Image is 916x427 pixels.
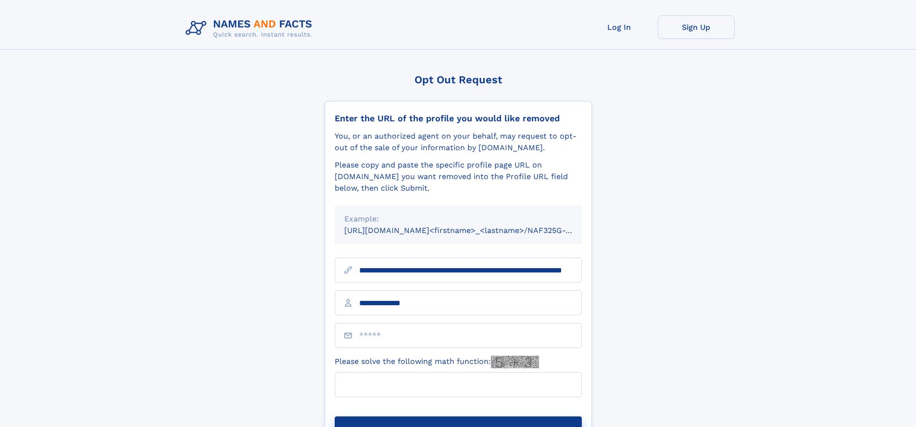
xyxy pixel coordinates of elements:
label: Please solve the following math function: [335,356,539,368]
img: Logo Names and Facts [182,15,320,41]
small: [URL][DOMAIN_NAME]<firstname>_<lastname>/NAF325G-xxxxxxxx [344,226,600,235]
div: Example: [344,213,572,225]
div: Please copy and paste the specific profile page URL on [DOMAIN_NAME] you want removed into the Pr... [335,159,582,194]
div: Opt Out Request [325,74,592,86]
a: Sign Up [658,15,735,39]
div: Enter the URL of the profile you would like removed [335,113,582,124]
a: Log In [581,15,658,39]
div: You, or an authorized agent on your behalf, may request to opt-out of the sale of your informatio... [335,130,582,154]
